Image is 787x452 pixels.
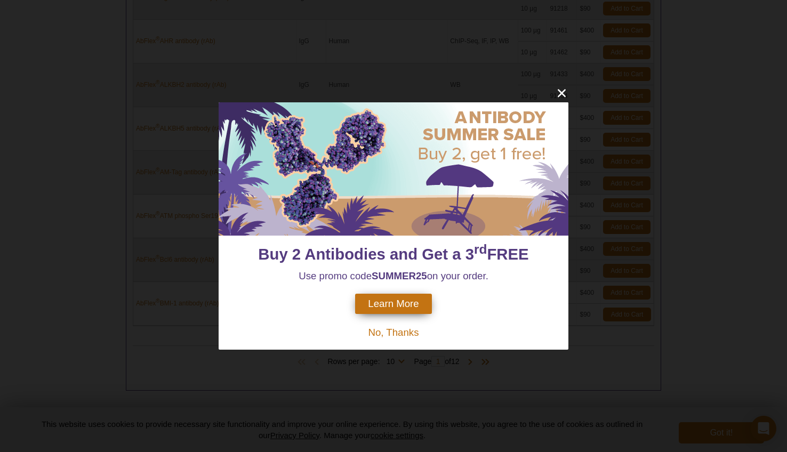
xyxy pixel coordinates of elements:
[368,327,419,338] span: No, Thanks
[368,298,419,310] span: Learn More
[258,245,528,263] span: Buy 2 Antibodies and Get a 3 FREE
[474,242,487,256] sup: rd
[372,270,427,281] strong: SUMMER25
[299,270,488,281] span: Use promo code on your order.
[555,86,568,100] button: close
